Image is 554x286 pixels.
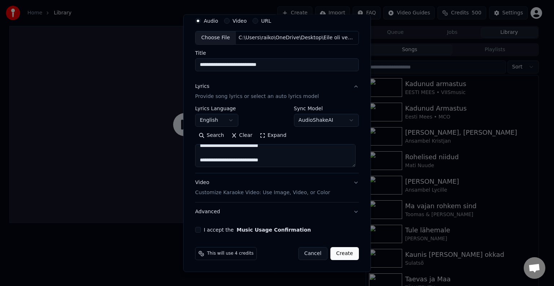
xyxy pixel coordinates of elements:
div: Choose File [195,31,236,44]
label: Title [195,50,359,55]
label: Sync Model [294,106,359,111]
button: VideoCustomize Karaoke Video: Use Image, Video, or Color [195,173,359,202]
button: Search [195,130,228,141]
label: Lyrics Language [195,106,238,111]
label: URL [261,18,271,23]
button: Cancel [298,247,327,260]
div: Video [195,179,330,196]
button: Create [330,247,359,260]
button: LyricsProvide song lyrics or select an auto lyrics model [195,77,359,106]
label: Audio [204,18,218,23]
p: Provide song lyrics or select an auto lyrics model [195,93,319,100]
span: This will use 4 credits [207,251,254,256]
label: I accept the [204,227,311,232]
div: C:\Users\raiko\OneDrive\Desktop\Eile oli veel kantri2.mp3 [236,34,359,41]
p: Customize Karaoke Video: Use Image, Video, or Color [195,189,330,196]
label: Video [233,18,247,23]
button: Clear [228,130,256,141]
div: LyricsProvide song lyrics or select an auto lyrics model [195,106,359,173]
button: Expand [256,130,290,141]
button: Advanced [195,202,359,221]
button: I accept the [237,227,311,232]
div: Lyrics [195,83,209,90]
